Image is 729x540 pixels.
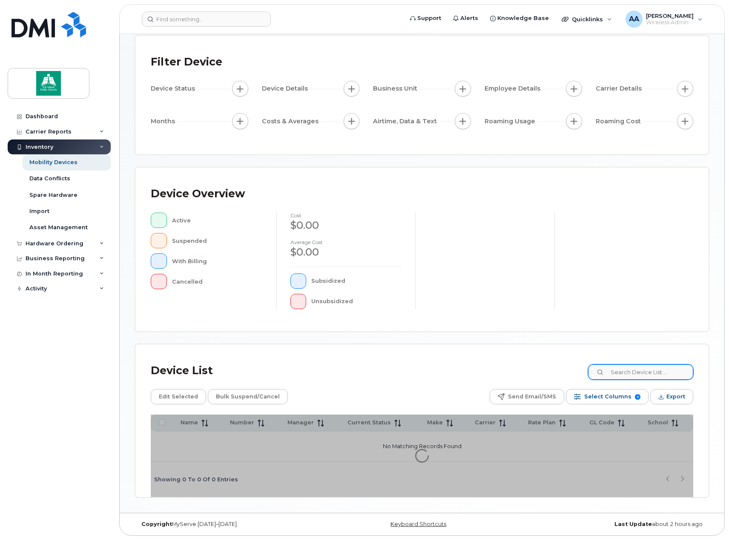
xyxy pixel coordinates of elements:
strong: Copyright [141,521,172,527]
h4: cost [290,213,402,218]
span: Quicklinks [572,16,603,23]
span: Device Details [262,84,310,93]
a: Knowledge Base [484,10,555,27]
div: Unsubsidized [311,294,402,309]
span: Knowledge Base [497,14,549,23]
span: Roaming Usage [485,117,538,126]
span: 9 [635,394,640,400]
span: Send Email/SMS [508,390,556,403]
span: Bulk Suspend/Cancel [216,390,280,403]
div: Device Overview [151,183,245,205]
span: Wireless Admin [646,19,694,26]
span: Carrier Details [596,84,644,93]
input: Find something... [142,11,271,27]
button: Edit Selected [151,389,206,404]
a: Alerts [447,10,484,27]
span: Airtime, Data & Text [373,117,439,126]
button: Bulk Suspend/Cancel [208,389,288,404]
button: Select Columns 9 [566,389,649,404]
a: Keyboard Shortcuts [390,521,446,527]
span: Edit Selected [159,390,198,403]
span: Roaming Cost [596,117,643,126]
span: AA [629,14,639,24]
button: Export [650,389,693,404]
div: Alyssa Alvarado [620,11,709,28]
span: Costs & Averages [262,117,321,126]
div: $0.00 [290,218,402,233]
span: Export [666,390,685,403]
button: Send Email/SMS [490,389,564,404]
span: Alerts [460,14,478,23]
span: Select Columns [584,390,631,403]
span: Support [417,14,441,23]
span: Employee Details [485,84,543,93]
a: Support [404,10,447,27]
span: Device Status [151,84,198,93]
div: Device List [151,360,213,382]
h4: Average cost [290,239,402,245]
span: Business Unit [373,84,420,93]
div: Quicklinks [556,11,618,28]
div: Cancelled [172,274,263,289]
div: MyServe [DATE]–[DATE] [135,521,326,528]
div: $0.00 [290,245,402,259]
div: Suspended [172,233,263,248]
span: [PERSON_NAME] [646,12,694,19]
div: Filter Device [151,51,222,73]
input: Search Device List ... [588,364,693,380]
div: Active [172,213,263,228]
div: With Billing [172,253,263,269]
div: Subsidized [311,273,402,289]
span: Months [151,117,178,126]
strong: Last Update [614,521,652,527]
div: about 2 hours ago [518,521,709,528]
